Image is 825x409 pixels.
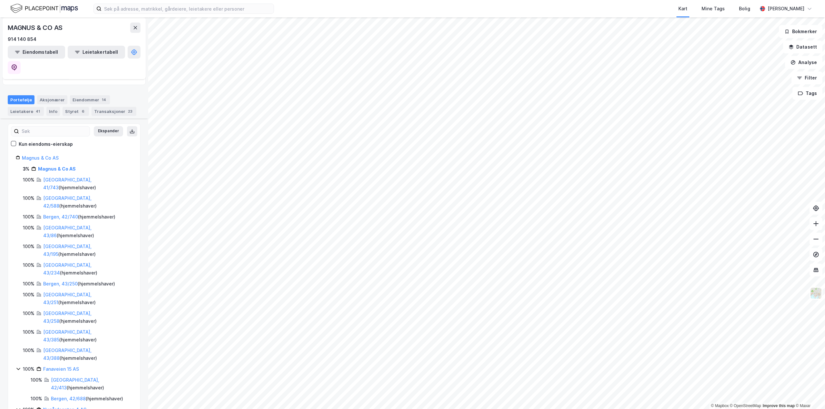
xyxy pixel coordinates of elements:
[739,5,750,13] div: Bolig
[763,404,795,408] a: Improve this map
[43,224,132,239] div: ( hjemmelshaver )
[51,377,99,390] a: [GEOGRAPHIC_DATA], 42/413
[43,291,132,306] div: ( hjemmelshaver )
[678,5,687,13] div: Kart
[43,281,78,286] a: Bergen, 43/250
[23,165,29,173] div: 3%
[63,107,89,116] div: Styret
[70,95,110,104] div: Eiendommer
[23,280,34,288] div: 100%
[8,95,34,104] div: Portefølje
[779,25,822,38] button: Bokmerker
[68,46,125,59] button: Leietakertabell
[43,177,92,190] a: [GEOGRAPHIC_DATA], 41/743
[23,347,34,354] div: 100%
[101,97,107,103] div: 14
[51,376,132,392] div: ( hjemmelshaver )
[43,262,92,275] a: [GEOGRAPHIC_DATA], 43/234
[768,5,804,13] div: [PERSON_NAME]
[43,243,132,258] div: ( hjemmelshaver )
[23,328,34,336] div: 100%
[43,176,132,191] div: ( hjemmelshaver )
[43,261,132,277] div: ( hjemmelshaver )
[43,310,132,325] div: ( hjemmelshaver )
[34,108,41,115] div: 41
[23,243,34,250] div: 100%
[43,328,132,344] div: ( hjemmelshaver )
[43,280,115,288] div: ( hjemmelshaver )
[23,365,34,373] div: 100%
[43,195,92,209] a: [GEOGRAPHIC_DATA], 42/588
[31,395,42,403] div: 100%
[23,213,34,221] div: 100%
[43,347,132,362] div: ( hjemmelshaver )
[23,291,34,299] div: 100%
[23,261,34,269] div: 100%
[102,4,274,14] input: Søk på adresse, matrikkel, gårdeiere, leietakere eller personer
[43,244,92,257] a: [GEOGRAPHIC_DATA], 43/195
[785,56,822,69] button: Analyse
[10,3,78,14] img: logo.f888ab2527a4732fd821a326f86c7f29.svg
[43,329,92,342] a: [GEOGRAPHIC_DATA], 43/385
[711,404,729,408] a: Mapbox
[94,126,123,136] button: Ekspander
[23,194,34,202] div: 100%
[23,176,34,184] div: 100%
[730,404,761,408] a: OpenStreetMap
[793,378,825,409] div: Kontrollprogram for chat
[43,348,92,361] a: [GEOGRAPHIC_DATA], 43/388
[51,396,86,401] a: Bergen, 42/688
[791,71,822,84] button: Filter
[8,35,36,43] div: 914 140 854
[783,41,822,53] button: Datasett
[792,87,822,100] button: Tags
[702,5,725,13] div: Mine Tags
[793,378,825,409] iframe: Chat Widget
[31,376,42,384] div: 100%
[19,126,90,136] input: Søk
[51,395,123,403] div: ( hjemmelshaver )
[22,155,59,161] a: Magnus & Co AS
[46,107,60,116] div: Info
[8,107,44,116] div: Leietakere
[127,108,134,115] div: 23
[43,292,92,305] a: [GEOGRAPHIC_DATA], 43/251
[8,23,64,33] div: MAGNUS & CO AS
[80,108,86,115] div: 6
[43,194,132,210] div: ( hjemmelshaver )
[38,166,76,172] a: Magnus & Co AS
[19,140,73,148] div: Kun eiendoms-eierskap
[37,95,67,104] div: Aksjonærer
[43,366,79,372] a: Fanaveien 15 AS
[810,287,822,299] img: Z
[8,46,65,59] button: Eiendomstabell
[43,311,92,324] a: [GEOGRAPHIC_DATA], 43/258
[43,214,78,219] a: Bergen, 42/740
[43,213,115,221] div: ( hjemmelshaver )
[43,225,92,238] a: [GEOGRAPHIC_DATA], 43/86
[23,224,34,232] div: 100%
[23,310,34,317] div: 100%
[92,107,136,116] div: Transaksjoner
